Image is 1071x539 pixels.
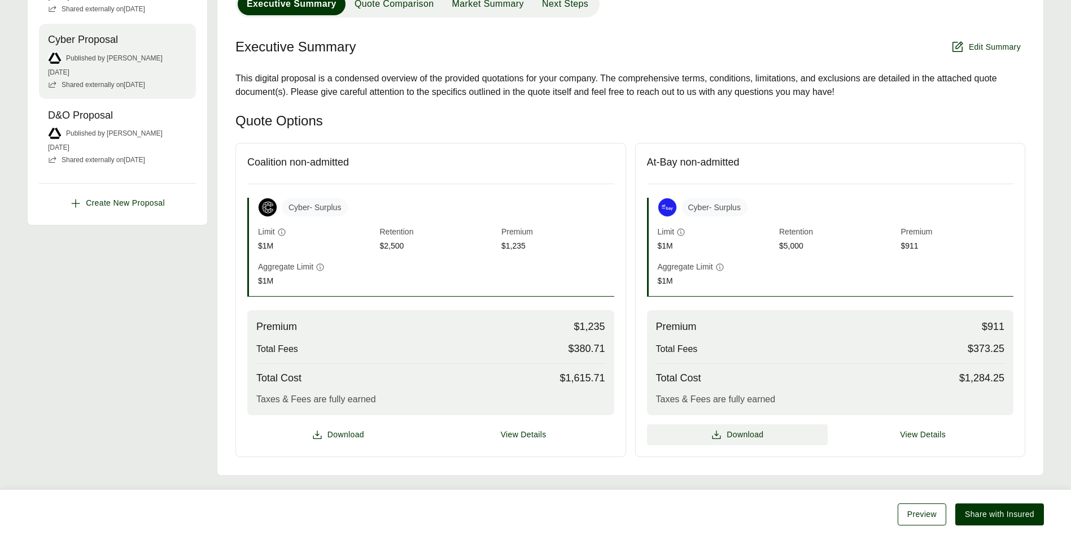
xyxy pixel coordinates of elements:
[258,261,313,273] span: Aggregate Limit
[259,198,277,216] img: Coalition
[501,429,547,441] span: View Details
[982,319,1004,334] span: $911
[658,261,713,273] span: Aggregate Limit
[898,503,946,525] button: Preview
[39,99,196,175] a: D&O ProposalPublished by [PERSON_NAME][DATE]Shared externally on[DATE]
[380,240,493,252] span: $2,500
[62,80,145,90] span: Shared externally on [DATE]
[965,508,1034,520] span: Share with Insured
[235,112,323,129] div: Quote Options
[247,424,429,445] button: Download
[946,36,1025,58] button: Edit Summary
[235,72,1025,99] div: This digital proposal is a condensed overview of the provided quotations for your company. The co...
[658,198,676,216] img: At-Bay
[658,275,1014,287] span: $1M
[39,24,196,99] a: Cyber ProposalPublished by [PERSON_NAME][DATE]Shared externally on[DATE]
[574,319,605,334] span: $1,235
[901,240,1014,252] span: $911
[647,155,1014,170] div: At-Bay non-admitted
[568,341,605,357] span: $380.71
[907,508,937,520] span: Preview
[39,193,196,214] button: Create New Proposal
[48,33,187,47] span: Cyber Proposal
[779,226,813,238] span: Retention
[258,240,371,252] span: $1M
[256,393,605,406] p: Taxes & Fees are fully earned
[727,429,763,441] span: Download
[258,275,614,287] span: $1M
[656,371,701,386] span: Total Cost
[256,319,297,334] span: Premium
[959,371,1004,386] span: $1,284.25
[968,341,1004,357] span: $373.25
[327,429,364,441] span: Download
[62,155,145,165] span: Shared externally on [DATE]
[62,4,145,14] span: Shared externally on [DATE]
[48,142,187,153] span: [DATE]
[247,155,614,170] div: Coalition non-admitted
[258,226,275,238] span: Limit
[951,40,1021,54] span: Edit Summary
[433,424,614,445] button: View Details
[380,226,414,238] span: Retention
[955,503,1044,525] button: Share with Insured
[66,53,163,63] span: Published by [PERSON_NAME]
[501,240,614,252] span: $1,235
[86,197,165,209] span: Create New Proposal
[832,424,1013,445] button: View Details
[256,342,298,356] span: Total Fees
[779,240,892,252] span: $5,000
[66,128,163,138] span: Published by [PERSON_NAME]
[559,371,605,386] span: $1,615.71
[901,226,933,238] span: Premium
[48,108,187,123] span: D&O Proposal
[656,342,698,356] span: Total Fees
[256,371,301,386] span: Total Cost
[647,424,828,445] button: Download
[681,198,747,216] span: Cyber - Surplus
[282,198,348,216] span: Cyber - Surplus
[900,429,946,441] span: View Details
[235,38,356,55] span: Executive Summary
[658,226,675,238] span: Limit
[48,67,187,77] span: [DATE]
[656,319,697,334] span: Premium
[656,393,1005,406] p: Taxes & Fees are fully earned
[658,240,771,252] span: $1M
[501,226,533,238] span: Premium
